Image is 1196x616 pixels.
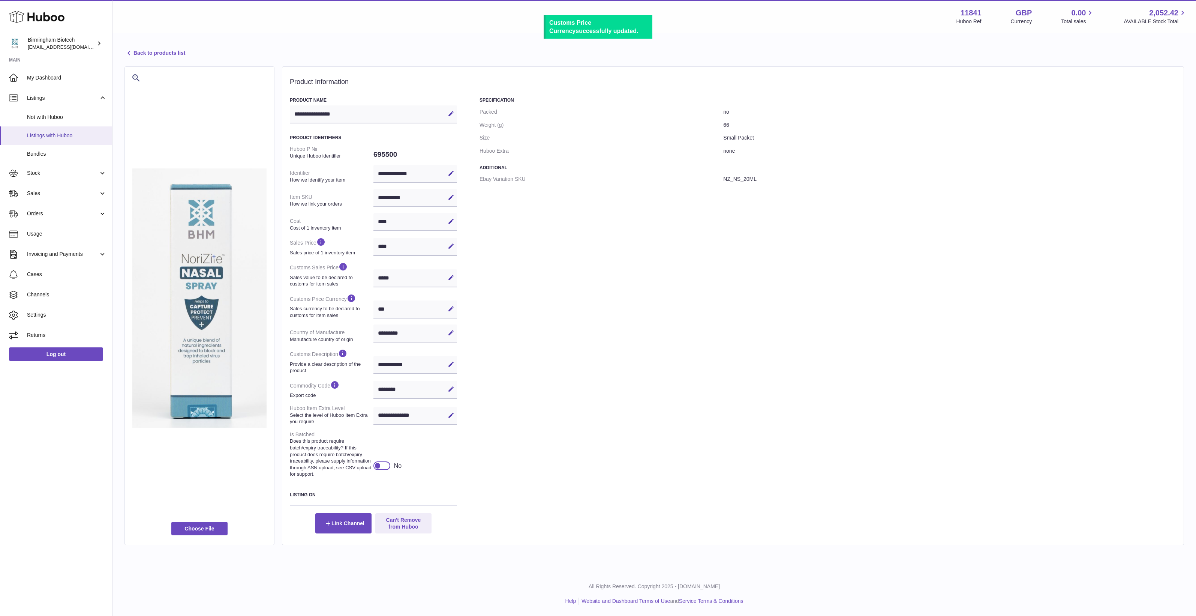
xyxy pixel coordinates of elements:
span: Settings [27,311,106,319]
dd: 66 [723,119,1176,132]
span: Orders [27,210,99,217]
p: All Rights Reserved. Copyright 2025 - [DOMAIN_NAME] [118,583,1190,590]
strong: Sales price of 1 inventory item [290,249,372,256]
h3: Product Identifiers [290,135,457,141]
dt: Customs Description [290,346,373,377]
dd: no [723,105,1176,119]
strong: How we link your orders [290,201,372,207]
strong: Manufacture country of origin [290,336,372,343]
dd: NZ_NS_20ML [723,173,1176,186]
a: 2,052.42 AVAILABLE Stock Total [1124,8,1187,25]
strong: Sales currency to be declared to customs for item sales [290,305,372,319]
span: [EMAIL_ADDRESS][DOMAIN_NAME] [28,44,110,50]
span: Usage [27,230,106,237]
span: Choose File [171,522,228,535]
h3: Specification [480,97,1176,103]
span: Invoicing and Payments [27,251,99,258]
dt: Is Batched [290,428,373,481]
div: Currency [1011,18,1032,25]
a: 0.00 Total sales [1061,8,1094,25]
dd: none [723,144,1176,158]
strong: Sales value to be declared to customs for item sales [290,274,372,287]
a: Back to products list [124,49,185,58]
strong: Cost of 1 inventory item [290,225,372,231]
dt: Ebay Variation SKU [480,173,723,186]
span: Sales [27,190,99,197]
span: My Dashboard [27,74,106,81]
img: 118411674289226.jpeg [132,168,267,428]
div: Birmingham Biotech [28,36,95,51]
a: Log out [9,347,103,361]
a: Help [565,598,576,604]
a: Service Terms & Conditions [679,598,743,604]
button: Can't Remove from Huboo [375,513,432,533]
li: and [579,598,743,605]
a: Website and Dashboard Terms of Use [582,598,670,604]
h2: Product Information [290,78,1176,86]
span: 2,052.42 [1149,8,1178,18]
strong: 11841 [961,8,982,18]
dt: Customs Price Currency [290,290,373,322]
h3: Listing On [290,492,457,498]
dt: Customs Sales Price [290,259,373,290]
dd: 695500 [373,147,457,162]
div: No [394,462,402,470]
dt: Huboo Item Extra Level [290,402,373,428]
strong: GBP [1016,8,1032,18]
strong: Unique Huboo identifier [290,153,372,159]
span: Listings with Huboo [27,132,106,139]
span: AVAILABLE Stock Total [1124,18,1187,25]
dt: Packed [480,105,723,119]
dt: Size [480,131,723,144]
strong: Select the level of Huboo Item Extra you require [290,412,372,425]
div: successfully updated. [549,19,649,35]
span: Channels [27,291,106,298]
button: Link Channel [315,513,372,533]
span: Not with Huboo [27,114,106,121]
span: Returns [27,332,106,339]
dt: Identifier [290,167,373,186]
span: Stock [27,170,99,177]
dt: Item SKU [290,191,373,210]
dt: Sales Price [290,234,373,259]
span: Listings [27,95,99,102]
dt: Cost [290,215,373,234]
dd: Small Packet [723,131,1176,144]
dt: Huboo P № [290,143,373,162]
span: 0.00 [1072,8,1086,18]
span: Cases [27,271,106,278]
strong: Export code [290,392,372,399]
dt: Huboo Extra [480,144,723,158]
h3: Product Name [290,97,457,103]
h3: Additional [480,165,1176,171]
span: Total sales [1061,18,1094,25]
strong: Provide a clear description of the product [290,361,372,374]
div: Huboo Ref [956,18,982,25]
b: Customs Price Currency [549,20,591,34]
dt: Weight (g) [480,119,723,132]
strong: Does this product require batch/expiry traceability? If this product does require batch/expiry tr... [290,438,372,477]
dt: Commodity Code [290,377,373,402]
img: internalAdmin-11841@internal.huboo.com [9,38,20,49]
span: Bundles [27,150,106,158]
dt: Country of Manufacture [290,326,373,346]
strong: How we identify your item [290,177,372,183]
